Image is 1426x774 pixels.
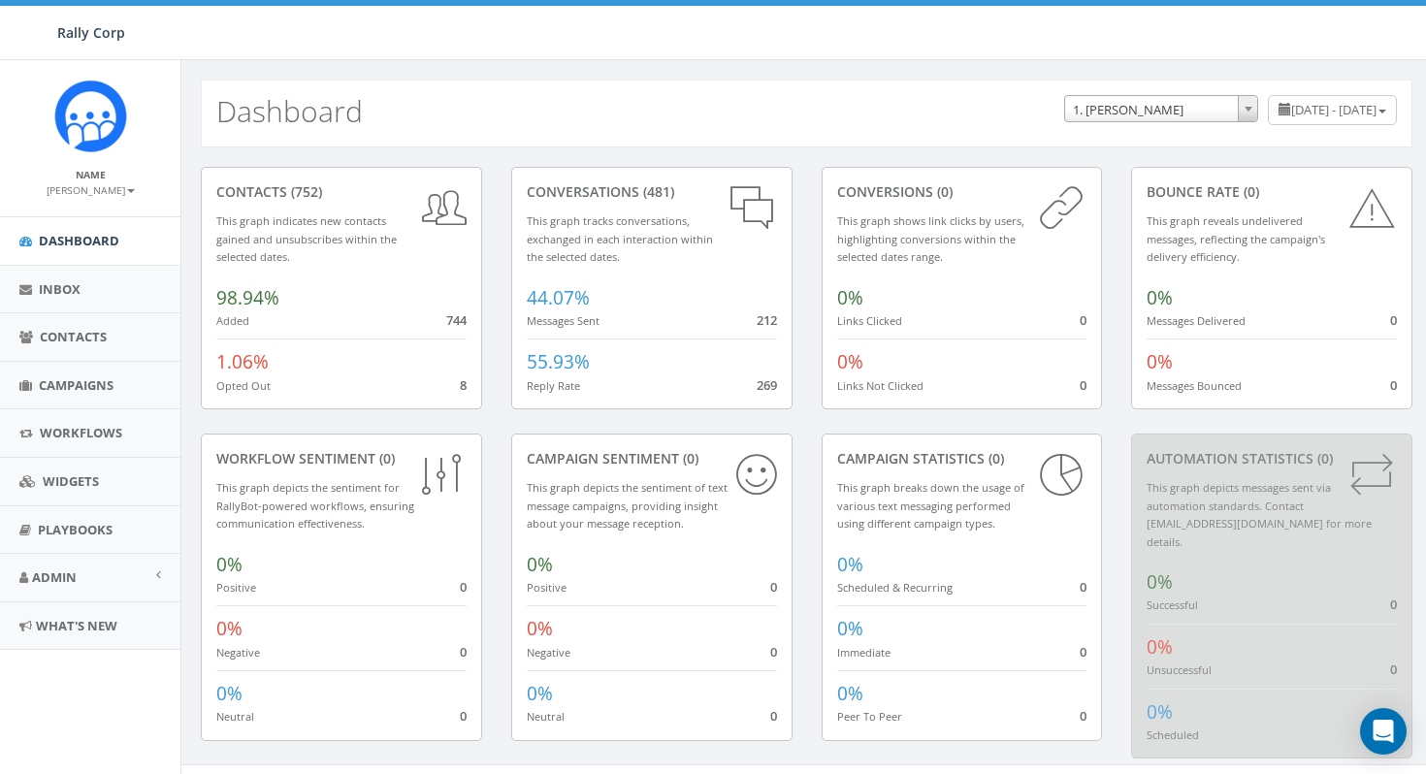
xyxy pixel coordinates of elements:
small: Positive [527,580,567,595]
small: [PERSON_NAME] [47,183,135,197]
small: This graph tracks conversations, exchanged in each interaction within the selected dates. [527,213,713,264]
span: 0% [837,552,863,577]
small: Successful [1147,597,1198,612]
span: (0) [1313,449,1333,468]
small: Added [216,313,249,328]
span: 0% [527,616,553,641]
span: 0 [460,578,467,596]
span: 0% [216,552,243,577]
span: 0 [1080,578,1086,596]
span: (0) [679,449,698,468]
small: Messages Bounced [1147,378,1242,393]
small: Neutral [216,709,254,724]
span: 0% [837,681,863,706]
small: This graph shows link clicks by users, highlighting conversions within the selected dates range. [837,213,1024,264]
span: 55.93% [527,349,590,374]
div: Workflow Sentiment [216,449,467,468]
span: 1.06% [216,349,269,374]
small: Links Clicked [837,313,902,328]
div: Bounce Rate [1147,182,1397,202]
span: 0 [1390,661,1397,678]
span: 0% [837,285,863,310]
span: 1. James Martin [1065,96,1257,123]
small: Scheduled [1147,727,1199,742]
div: Campaign Sentiment [527,449,777,468]
span: 0% [216,616,243,641]
div: Campaign Statistics [837,449,1087,468]
small: Immediate [837,645,891,660]
span: 1. James Martin [1064,95,1258,122]
div: conversions [837,182,1087,202]
span: 0% [1147,285,1173,310]
span: 0 [1080,376,1086,394]
span: Dashboard [39,232,119,249]
span: (0) [985,449,1004,468]
small: Negative [527,645,570,660]
span: 0 [1080,643,1086,661]
span: 0% [837,349,863,374]
small: Positive [216,580,256,595]
small: This graph indicates new contacts gained and unsubscribes within the selected dates. [216,213,397,264]
small: Reply Rate [527,378,580,393]
span: 0% [1147,699,1173,725]
a: [PERSON_NAME] [47,180,135,198]
span: (0) [375,449,395,468]
span: Workflows [40,424,122,441]
span: 0 [460,707,467,725]
small: Opted Out [216,378,271,393]
span: 0% [216,681,243,706]
span: 0 [460,643,467,661]
span: 0 [770,643,777,661]
span: Rally Corp [57,23,125,42]
h2: Dashboard [216,95,363,127]
span: Widgets [43,472,99,490]
span: 744 [446,311,467,329]
small: This graph depicts the sentiment of text message campaigns, providing insight about your message ... [527,480,728,531]
span: 0 [1080,311,1086,329]
span: 269 [757,376,777,394]
div: contacts [216,182,467,202]
span: 8 [460,376,467,394]
small: Unsuccessful [1147,662,1212,677]
span: Contacts [40,328,107,345]
small: This graph depicts the sentiment for RallyBot-powered workflows, ensuring communication effective... [216,480,414,531]
span: Admin [32,568,77,586]
small: This graph breaks down the usage of various text messaging performed using different campaign types. [837,480,1024,531]
small: This graph depicts messages sent via automation standards. Contact [EMAIL_ADDRESS][DOMAIN_NAME] f... [1147,480,1372,549]
small: Negative [216,645,260,660]
span: 0% [1147,569,1173,595]
span: (0) [1240,182,1259,201]
img: Icon_1.png [54,80,127,152]
span: 0 [1080,707,1086,725]
span: 212 [757,311,777,329]
span: 0% [1147,349,1173,374]
span: Playbooks [38,521,113,538]
small: This graph reveals undelivered messages, reflecting the campaign's delivery efficiency. [1147,213,1325,264]
small: Messages Sent [527,313,600,328]
small: Neutral [527,709,565,724]
span: 0 [1390,376,1397,394]
span: 0% [527,552,553,577]
span: 0 [1390,596,1397,613]
div: Open Intercom Messenger [1360,708,1407,755]
small: Links Not Clicked [837,378,924,393]
span: [DATE] - [DATE] [1291,101,1377,118]
span: (481) [639,182,674,201]
span: Inbox [39,280,81,298]
span: 0% [837,616,863,641]
span: 0% [1147,634,1173,660]
span: 0 [1390,311,1397,329]
span: 98.94% [216,285,279,310]
span: 0% [527,681,553,706]
div: conversations [527,182,777,202]
span: 44.07% [527,285,590,310]
span: What's New [36,617,117,634]
span: Campaigns [39,376,113,394]
small: Name [76,168,106,181]
small: Messages Delivered [1147,313,1246,328]
span: 0 [770,578,777,596]
small: Scheduled & Recurring [837,580,953,595]
div: Automation Statistics [1147,449,1397,468]
span: (752) [287,182,322,201]
small: Peer To Peer [837,709,902,724]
